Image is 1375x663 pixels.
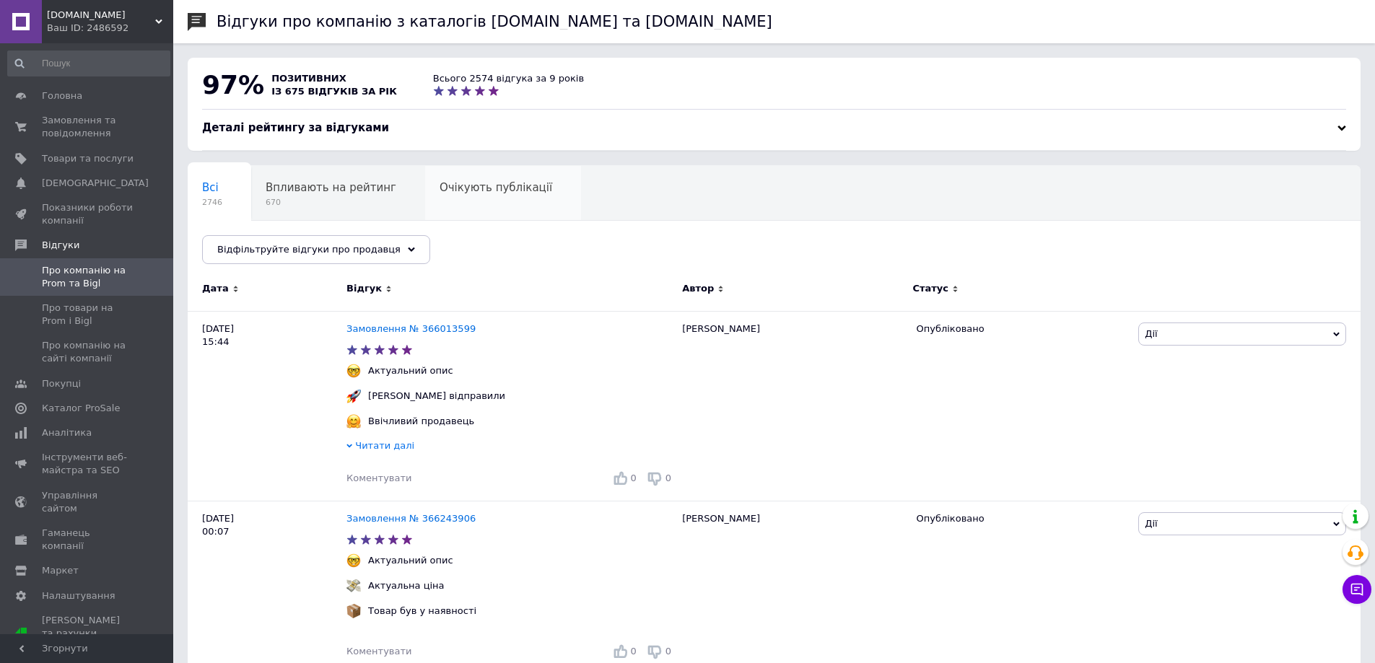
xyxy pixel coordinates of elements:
span: Про товари на Prom і Bigl [42,302,134,328]
span: Всі [202,181,219,194]
span: Відфільтруйте відгуки про продавця [217,244,401,255]
span: 0 [631,646,637,657]
span: Про компанію на сайті компанії [42,339,134,365]
span: Опубліковані без комен... [202,236,349,249]
span: Коментувати [346,473,411,483]
span: Каталог ProSale [42,402,120,415]
div: Опубліковано [916,512,1127,525]
span: Дії [1145,518,1157,529]
div: Деталі рейтингу за відгуками [202,120,1346,136]
span: 2746 [202,197,222,208]
span: Маркет [42,564,79,577]
div: Опубліковані без коментаря [188,221,377,276]
div: Всього 2574 відгука за 9 років [433,72,584,85]
span: із 675 відгуків за рік [271,86,397,97]
span: Відгук [346,282,382,295]
span: Замовлення та повідомлення [42,114,134,140]
span: Про компанію на Prom та Bigl [42,264,134,290]
span: Управління сайтом [42,489,134,515]
img: :hugging_face: [346,414,361,429]
span: 97% [202,70,264,100]
a: Замовлення № 366243906 [346,513,476,524]
div: [PERSON_NAME] відправили [365,390,509,403]
img: :money_with_wings: [346,579,361,593]
span: Відгуки [42,239,79,252]
div: Коментувати [346,645,411,658]
span: Автор [682,282,714,295]
span: Читати далі [355,440,414,451]
div: Коментувати [346,472,411,485]
span: Товари та послуги [42,152,134,165]
input: Пошук [7,51,170,76]
span: 670 [266,197,396,208]
a: Замовлення № 366013599 [346,323,476,334]
div: Актуальна ціна [365,579,448,592]
div: Ввічливий продавець [365,415,478,428]
span: [DEMOGRAPHIC_DATA] [42,177,149,190]
div: Ваш ID: 2486592 [47,22,173,35]
div: Опубліковано [916,322,1127,335]
span: Гаманець компанії [42,527,134,553]
span: [PERSON_NAME] та рахунки [42,614,134,654]
div: Товар був у наявності [365,605,480,618]
span: Головна [42,89,82,102]
button: Чат з покупцем [1343,575,1371,604]
img: :nerd_face: [346,553,361,568]
span: Статус [912,282,948,295]
span: 0 [665,646,671,657]
span: Деталі рейтингу за відгуками [202,121,389,134]
span: Дата [202,282,229,295]
img: :nerd_face: [346,364,361,378]
span: позитивних [271,73,346,84]
span: Аналітика [42,426,92,439]
h1: Відгуки про компанію з каталогів [DOMAIN_NAME] та [DOMAIN_NAME] [217,13,772,30]
img: :package: [346,604,361,618]
div: [DATE] 15:44 [188,311,346,501]
span: 0 [631,473,637,483]
span: Показники роботи компанії [42,201,134,227]
span: Налаштування [42,589,115,602]
span: Інструменти веб-майстра та SEO [42,451,134,477]
span: Дії [1145,328,1157,339]
span: Очікують публікації [440,181,552,194]
div: Актуальний опис [365,554,457,567]
div: [PERSON_NAME] [675,311,909,501]
img: :rocket: [346,389,361,403]
span: Впливають на рейтинг [266,181,396,194]
span: MEGA-PARTS.COM.UA [47,9,155,22]
div: Актуальний опис [365,364,457,377]
span: 0 [665,473,671,483]
span: Коментувати [346,646,411,657]
div: Читати далі [346,439,675,456]
span: Покупці [42,377,81,390]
